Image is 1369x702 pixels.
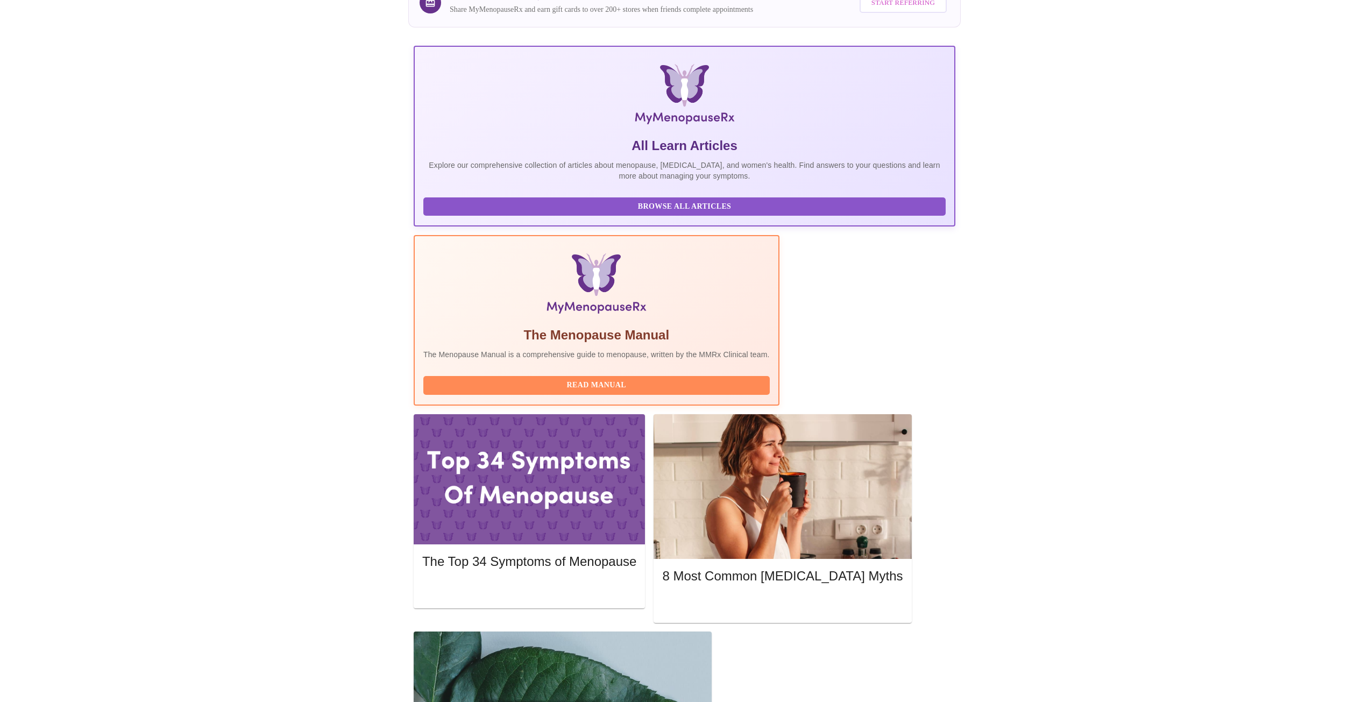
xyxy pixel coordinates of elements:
[673,598,892,611] span: Read More
[422,584,639,593] a: Read More
[662,568,903,585] h5: 8 Most Common [MEDICAL_DATA] Myths
[423,160,946,181] p: Explore our comprehensive collection of articles about menopause, [MEDICAL_DATA], and women's hea...
[505,64,864,129] img: MyMenopauseRx Logo
[478,253,714,318] img: Menopause Manual
[423,137,946,154] h5: All Learn Articles
[423,197,946,216] button: Browse All Articles
[662,599,905,608] a: Read More
[423,201,948,210] a: Browse All Articles
[423,376,770,395] button: Read Manual
[422,580,636,599] button: Read More
[434,379,759,392] span: Read Manual
[423,380,772,389] a: Read Manual
[423,327,770,344] h5: The Menopause Manual
[662,595,903,614] button: Read More
[434,200,935,214] span: Browse All Articles
[423,349,770,360] p: The Menopause Manual is a comprehensive guide to menopause, written by the MMRx Clinical team.
[422,553,636,570] h5: The Top 34 Symptoms of Menopause
[450,4,753,15] p: Share MyMenopauseRx and earn gift cards to over 200+ stores when friends complete appointments
[433,583,626,596] span: Read More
